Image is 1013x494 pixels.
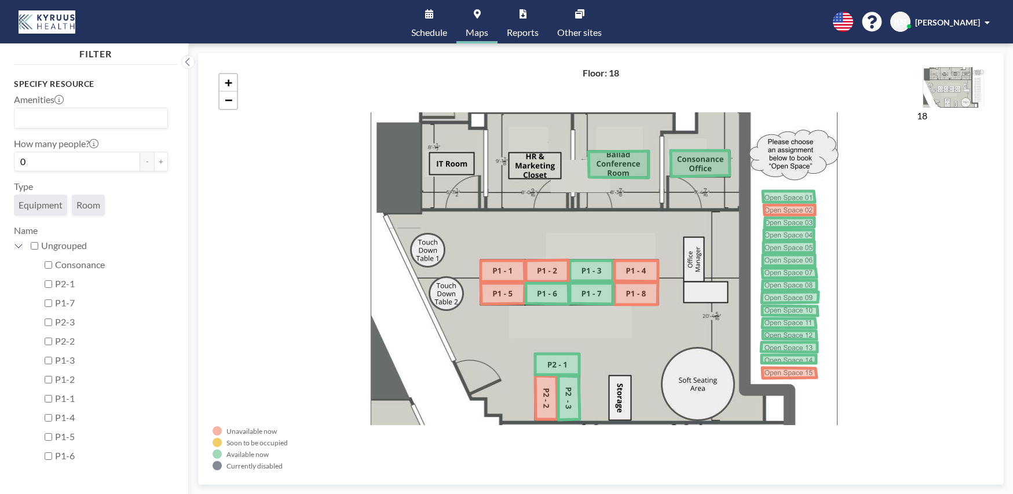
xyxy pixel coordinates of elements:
[557,28,602,37] span: Other sites
[55,335,168,347] label: P2-2
[55,393,168,404] label: P1-1
[220,74,237,92] a: Zoom in
[226,450,269,459] div: Available now
[915,17,980,27] span: [PERSON_NAME]
[411,28,447,37] span: Schedule
[19,199,63,210] span: Equipment
[14,43,177,60] h4: FILTER
[55,354,168,366] label: P1-3
[14,181,33,192] label: Type
[19,10,75,34] img: organization-logo
[41,240,168,251] label: Ungrouped
[55,297,168,309] label: P1-7
[14,225,38,236] label: Name
[14,138,98,149] label: How many people?
[55,412,168,423] label: P1-4
[917,67,989,108] img: 2f7274218fad236723d89774894f4856.jpg
[16,111,161,126] input: Search for option
[225,75,232,90] span: +
[14,79,168,89] h3: Specify resource
[226,427,277,436] div: Unavailable now
[14,94,64,105] label: Amenities
[226,438,288,447] div: Soon to be occupied
[507,28,539,37] span: Reports
[14,108,167,128] div: Search for option
[55,469,168,481] label: P1-8
[55,259,168,270] label: Consonance
[55,316,168,328] label: P2-3
[55,450,168,462] label: P1-6
[917,110,927,121] label: 18
[76,199,100,210] span: Room
[140,152,154,171] button: -
[583,67,619,79] h4: Floor: 18
[894,17,906,27] span: KN
[154,152,168,171] button: +
[226,462,283,470] div: Currently disabled
[55,374,168,385] label: P1-2
[220,92,237,109] a: Zoom out
[55,431,168,442] label: P1-5
[466,28,488,37] span: Maps
[55,278,168,290] label: P2-1
[225,93,232,107] span: −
